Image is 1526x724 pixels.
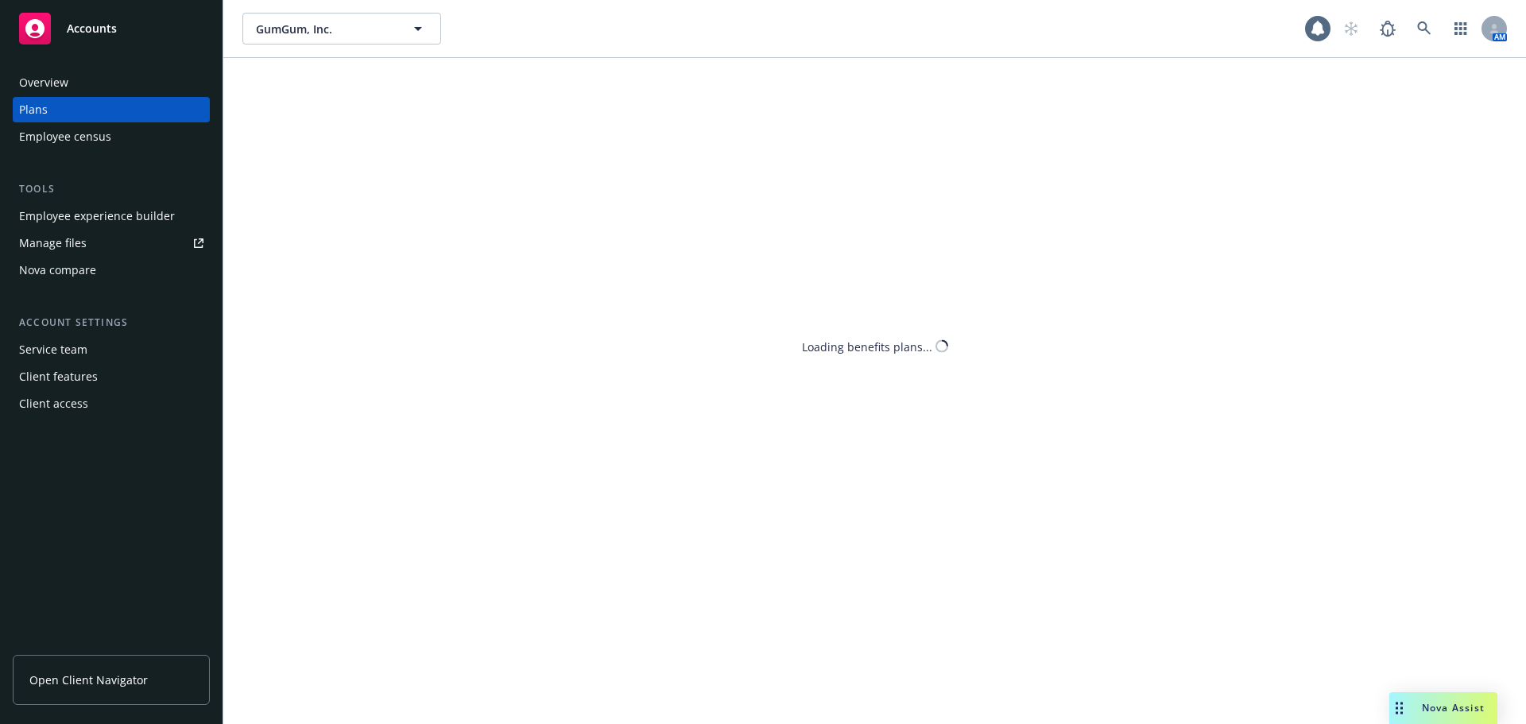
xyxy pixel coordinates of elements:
a: Service team [13,337,210,362]
a: Overview [13,70,210,95]
a: Client features [13,364,210,389]
a: Client access [13,391,210,416]
div: Overview [19,70,68,95]
div: Drag to move [1389,692,1409,724]
div: Client access [19,391,88,416]
span: Accounts [67,22,117,35]
a: Search [1408,13,1440,45]
a: Nova compare [13,257,210,283]
a: Plans [13,97,210,122]
a: Switch app [1445,13,1477,45]
div: Manage files [19,230,87,256]
a: Employee experience builder [13,203,210,229]
div: Employee census [19,124,111,149]
span: Nova Assist [1422,701,1485,714]
div: Nova compare [19,257,96,283]
a: Employee census [13,124,210,149]
button: Nova Assist [1389,692,1497,724]
div: Employee experience builder [19,203,175,229]
a: Manage files [13,230,210,256]
div: Account settings [13,315,210,331]
div: Plans [19,97,48,122]
div: Service team [19,337,87,362]
button: GumGum, Inc. [242,13,441,45]
div: Client features [19,364,98,389]
div: Tools [13,181,210,197]
div: Loading benefits plans... [802,338,932,354]
a: Report a Bug [1372,13,1404,45]
span: GumGum, Inc. [256,21,393,37]
a: Start snowing [1335,13,1367,45]
a: Accounts [13,6,210,51]
span: Open Client Navigator [29,672,148,688]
